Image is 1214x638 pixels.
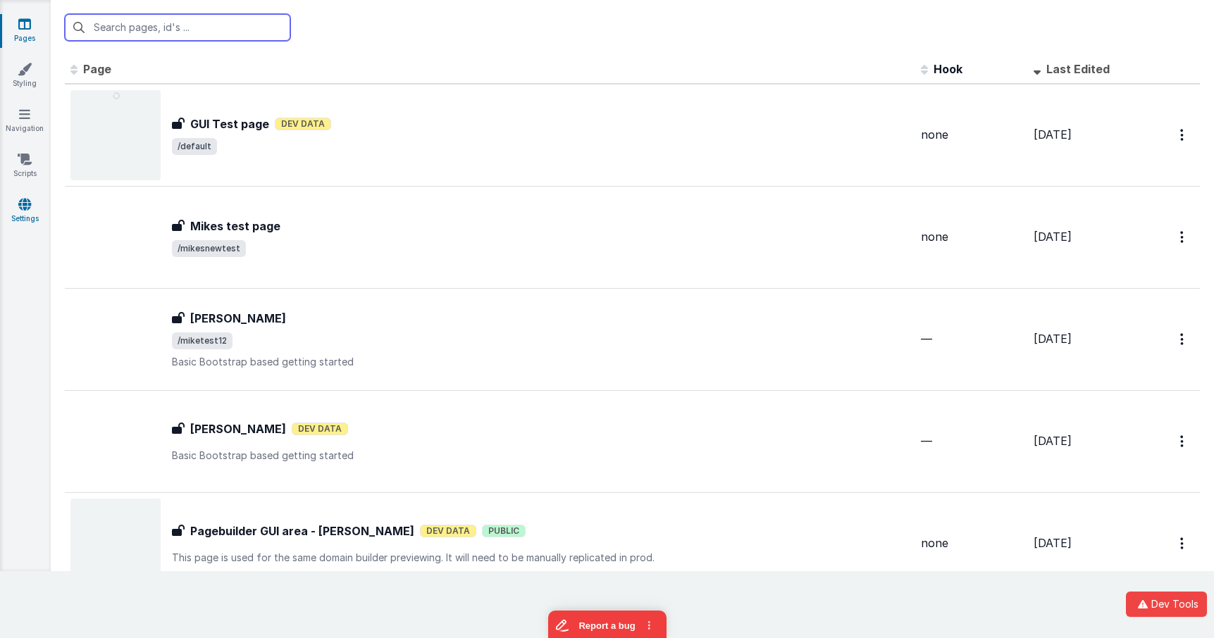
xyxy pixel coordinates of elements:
div: none [921,535,1022,551]
button: Options [1172,223,1194,251]
span: [DATE] [1034,127,1072,142]
button: Options [1172,325,1194,354]
input: Search pages, id's ... [65,14,290,41]
h3: [PERSON_NAME] [190,420,286,437]
h3: GUI Test page [190,115,269,132]
p: Basic Bootstrap based getting started [172,449,910,463]
span: Last Edited [1046,62,1110,76]
span: Dev Data [420,525,476,537]
span: Dev Data [292,423,348,435]
h3: [PERSON_NAME] [190,310,286,327]
span: Hook [934,62,962,76]
span: /miketest12 [172,332,233,349]
span: Page [83,62,111,76]
button: Options [1172,427,1194,456]
span: [DATE] [1034,332,1072,346]
p: Basic Bootstrap based getting started [172,355,910,369]
button: Options [1172,120,1194,149]
span: — [921,332,932,346]
span: — [921,434,932,448]
p: This page is used for the same domain builder previewing. It will need to be manually replicated ... [172,551,910,565]
button: Dev Tools [1126,592,1207,617]
span: [DATE] [1034,230,1072,244]
span: Public [482,525,526,537]
span: /mikesnewtest [172,240,246,257]
div: none [921,229,1022,245]
div: none [921,127,1022,143]
button: Options [1172,529,1194,558]
h3: Pagebuilder GUI area - [PERSON_NAME] [190,523,414,539]
span: [DATE] [1034,536,1072,550]
span: /default [172,138,217,155]
h3: Mikes test page [190,218,280,234]
span: [DATE] [1034,434,1072,448]
span: Dev Data [275,118,331,130]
